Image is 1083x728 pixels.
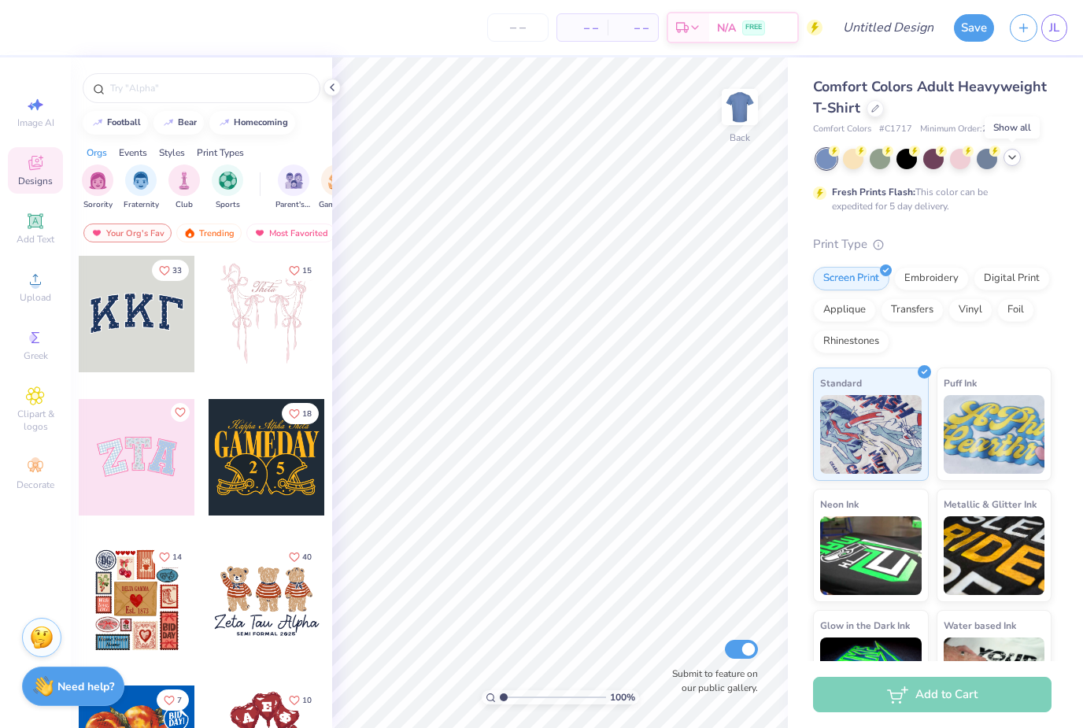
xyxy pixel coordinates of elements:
button: Like [282,260,319,281]
span: 40 [302,553,312,561]
div: football [107,118,141,127]
span: Comfort Colors [813,123,871,136]
span: Sports [216,199,240,211]
div: Show all [985,116,1040,139]
div: Vinyl [948,298,992,322]
img: Back [724,91,756,123]
button: Like [282,546,319,567]
div: This color can be expedited for 5 day delivery. [832,185,1026,213]
span: Sorority [83,199,113,211]
span: Clipart & logos [8,408,63,433]
span: Decorate [17,479,54,491]
button: Like [282,689,319,711]
span: Greek [24,349,48,362]
span: Club [176,199,193,211]
img: Metallic & Glitter Ink [944,516,1045,595]
img: Glow in the Dark Ink [820,637,922,716]
button: bear [153,111,204,135]
div: filter for Sorority [82,164,113,211]
span: FREE [745,22,762,33]
div: Print Types [197,146,244,160]
button: filter button [275,164,312,211]
div: Your Org's Fav [83,224,172,242]
span: Glow in the Dark Ink [820,617,910,634]
label: Submit to feature on our public gallery. [663,667,758,695]
span: 100 % [610,690,635,704]
button: filter button [212,164,243,211]
img: Game Day Image [328,172,346,190]
div: Styles [159,146,185,160]
div: Applique [813,298,876,322]
img: trending.gif [183,227,196,238]
div: Digital Print [974,267,1050,290]
div: Transfers [881,298,944,322]
span: 18 [302,410,312,418]
span: Upload [20,291,51,304]
button: filter button [168,164,200,211]
span: Image AI [17,116,54,129]
button: football [83,111,148,135]
div: filter for Game Day [319,164,355,211]
span: Water based Ink [944,617,1016,634]
img: Fraternity Image [132,172,150,190]
img: Neon Ink [820,516,922,595]
div: Foil [997,298,1034,322]
span: Metallic & Glitter Ink [944,496,1037,512]
input: Untitled Design [830,12,946,43]
div: Events [119,146,147,160]
div: Most Favorited [246,224,335,242]
img: Parent's Weekend Image [285,172,303,190]
button: Save [954,14,994,42]
button: Like [152,260,189,281]
span: # C1717 [879,123,912,136]
div: Embroidery [894,267,969,290]
div: filter for Parent's Weekend [275,164,312,211]
img: Sports Image [219,172,237,190]
div: filter for Club [168,164,200,211]
span: – – [617,20,649,36]
div: Back [730,131,750,145]
span: 7 [177,697,182,704]
button: Like [157,689,189,711]
img: trend_line.gif [162,118,175,127]
span: 10 [302,697,312,704]
span: Minimum Order: 24 + [920,123,999,136]
span: 15 [302,267,312,275]
div: Screen Print [813,267,889,290]
button: Like [171,403,190,422]
span: Comfort Colors Adult Heavyweight T-Shirt [813,77,1047,117]
button: filter button [124,164,159,211]
input: – – [487,13,549,42]
strong: Need help? [57,679,114,694]
span: Game Day [319,199,355,211]
button: filter button [319,164,355,211]
span: Puff Ink [944,375,977,391]
button: Like [282,403,319,424]
img: most_fav.gif [253,227,266,238]
span: Neon Ink [820,496,859,512]
img: trend_line.gif [91,118,104,127]
img: Sorority Image [89,172,107,190]
span: 33 [172,267,182,275]
button: filter button [82,164,113,211]
div: Print Type [813,235,1052,253]
span: Parent's Weekend [275,199,312,211]
img: Club Image [176,172,193,190]
div: Rhinestones [813,330,889,353]
span: Add Text [17,233,54,246]
div: Orgs [87,146,107,160]
button: homecoming [209,111,295,135]
img: most_fav.gif [91,227,103,238]
span: N/A [717,20,736,36]
input: Try "Alpha" [109,80,310,96]
img: trend_line.gif [218,118,231,127]
img: Water based Ink [944,637,1045,716]
img: Puff Ink [944,395,1045,474]
span: JL [1049,19,1059,37]
span: Fraternity [124,199,159,211]
img: Standard [820,395,922,474]
button: Like [152,546,189,567]
strong: Fresh Prints Flash: [832,186,915,198]
div: Trending [176,224,242,242]
div: filter for Fraternity [124,164,159,211]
